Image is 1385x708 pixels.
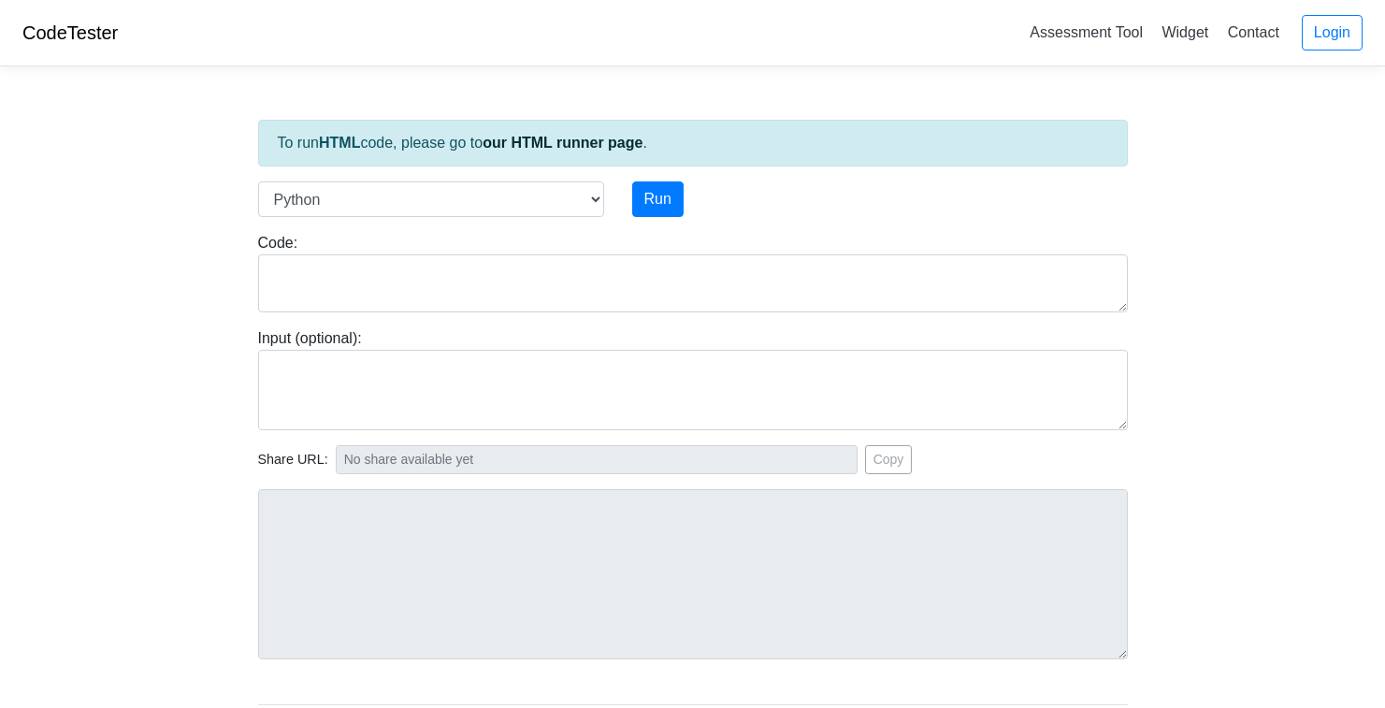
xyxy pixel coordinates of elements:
a: Login [1302,15,1363,51]
button: Run [632,181,684,217]
a: Assessment Tool [1022,17,1150,48]
div: Code: [244,232,1142,312]
button: Copy [865,445,913,474]
div: To run code, please go to . [258,120,1128,166]
a: CodeTester [22,22,118,43]
strong: HTML [319,135,360,151]
a: Contact [1220,17,1287,48]
div: Input (optional): [244,327,1142,430]
a: our HTML runner page [483,135,642,151]
a: Widget [1154,17,1216,48]
input: No share available yet [336,445,858,474]
span: Share URL: [258,450,328,470]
